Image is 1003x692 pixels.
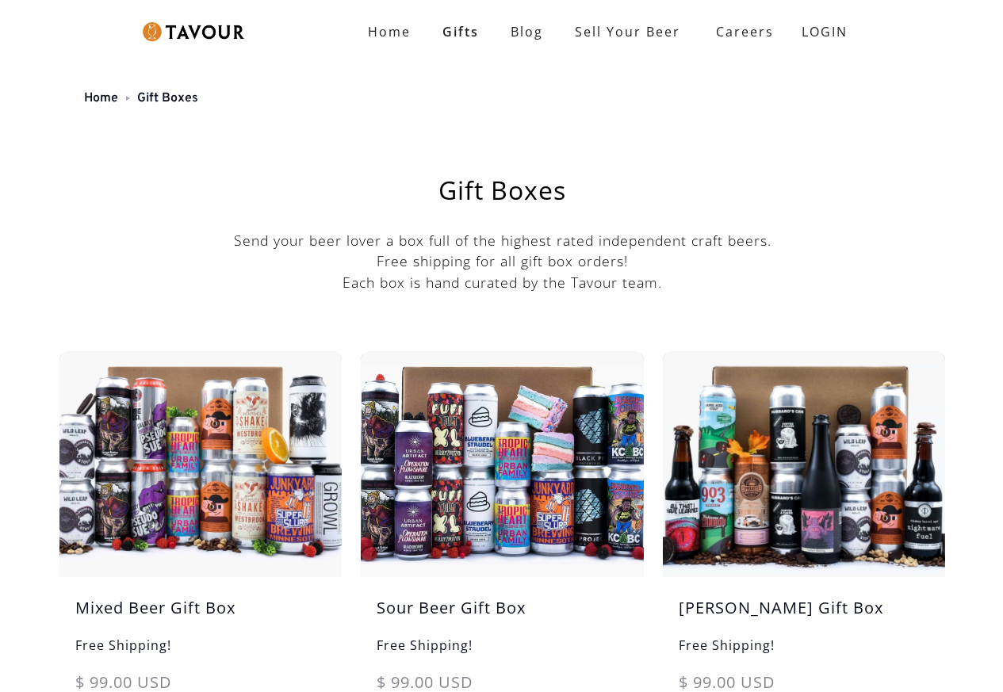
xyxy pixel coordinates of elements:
[427,16,495,48] a: Gifts
[559,16,696,48] a: Sell Your Beer
[59,636,342,671] h6: Free Shipping!
[495,16,559,48] a: Blog
[59,596,342,636] h5: Mixed Beer Gift Box
[696,10,786,54] a: Careers
[137,90,198,106] a: Gift Boxes
[361,636,643,671] h6: Free Shipping!
[368,23,411,40] strong: Home
[786,16,863,48] a: LOGIN
[84,90,118,106] a: Home
[99,178,905,203] h1: Gift Boxes
[716,16,774,48] strong: Careers
[361,596,643,636] h5: Sour Beer Gift Box
[663,636,945,671] h6: Free Shipping!
[352,16,427,48] a: Home
[59,230,945,292] p: Send your beer lover a box full of the highest rated independent craft beers. Free shipping for a...
[663,596,945,636] h5: [PERSON_NAME] Gift Box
